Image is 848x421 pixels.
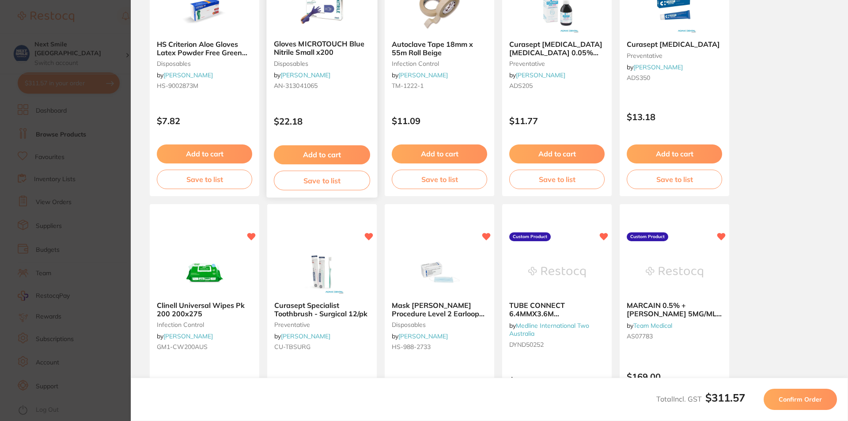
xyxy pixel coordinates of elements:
[157,170,252,189] button: Save to list
[509,322,589,338] span: by
[280,71,330,79] a: [PERSON_NAME]
[157,116,252,126] p: $7.82
[398,332,448,340] a: [PERSON_NAME]
[509,116,605,126] p: $11.77
[627,40,722,48] b: Curasept Chlorhexidine
[392,144,487,163] button: Add to cart
[176,250,233,294] img: Clinell Universal Wipes Pk 200 200x275
[157,71,213,79] span: by
[392,343,487,350] small: HS-988-2733
[274,343,370,350] small: CU-TBSURG
[633,322,672,330] a: Team Medical
[274,171,370,190] button: Save to list
[163,71,213,79] a: [PERSON_NAME]
[274,40,370,57] b: Gloves MICROTOUCH Blue Nitrile Small x200
[627,170,722,189] button: Save to list
[779,395,822,403] span: Confirm Order
[509,341,605,348] small: DYND50252
[627,52,722,59] small: preventative
[627,322,672,330] span: by
[392,301,487,318] b: Mask HENRY SCHEIN Procedure Level 2 Earloop Blue Box 50
[392,321,487,328] small: disposables
[509,376,605,386] p: $44.80
[157,301,252,318] b: Clinell Universal Wipes Pk 200 200x275
[293,250,351,294] img: Curasept Specialist Toothbrush - Surgical 12/pk
[157,144,252,163] button: Add to cart
[274,321,370,328] small: preventative
[646,250,703,294] img: MARCAIN 0.5% +ADREN 5MG/ML SDV 20ML ATP
[627,301,722,318] b: MARCAIN 0.5% +ADREN 5MG/ML SDV 20ML ATP
[157,60,252,67] small: disposables
[274,145,370,164] button: Add to cart
[157,343,252,350] small: GM1-CW200AUS
[281,332,330,340] a: [PERSON_NAME]
[509,232,551,241] label: Custom Product
[398,71,448,79] a: [PERSON_NAME]
[764,389,837,410] button: Confirm Order
[392,116,487,126] p: $11.09
[157,40,252,57] b: HS Criterion Aloe Gloves Latex Powder Free Green Medium x 100
[627,144,722,163] button: Add to cart
[392,377,487,387] p: $6.18
[163,332,213,340] a: [PERSON_NAME]
[392,71,448,79] span: by
[627,372,722,382] p: $169.00
[411,250,468,294] img: Mask HENRY SCHEIN Procedure Level 2 Earloop Blue Box 50
[157,332,213,340] span: by
[627,74,722,81] small: ADS350
[274,377,370,387] p: $65.05
[509,144,605,163] button: Add to cart
[509,82,605,89] small: ADS205
[705,391,745,404] b: $311.57
[627,112,722,122] p: $13.18
[656,394,745,403] span: Total Incl. GST
[509,60,605,67] small: preventative
[157,377,252,387] p: $22.73
[509,71,565,79] span: by
[274,83,370,90] small: AN-313041065
[392,332,448,340] span: by
[627,333,722,340] small: AS07783
[627,232,668,241] label: Custom Product
[392,40,487,57] b: Autoclave Tape 18mm x 55m Roll Beige
[509,322,589,338] a: Medline International Two Australia
[509,170,605,189] button: Save to list
[392,170,487,189] button: Save to list
[274,60,370,67] small: disposables
[509,40,605,57] b: Curasept Chlorhexidine Mouth Rinse 0.05% Fluoride 200ml
[274,71,330,79] span: by
[627,63,683,71] span: by
[516,71,565,79] a: [PERSON_NAME]
[392,60,487,67] small: infection control
[274,301,370,318] b: Curasept Specialist Toothbrush - Surgical 12/pk
[392,82,487,89] small: TM-1222-1
[509,301,605,318] b: TUBE CONNECT 6.4MMX3.6M W/MALE CONNECTOR STERILE
[528,250,586,294] img: TUBE CONNECT 6.4MMX3.6M W/MALE CONNECTOR STERILE
[633,63,683,71] a: [PERSON_NAME]
[274,332,330,340] span: by
[157,82,252,89] small: HS-9002873M
[157,321,252,328] small: infection control
[274,117,370,127] p: $22.18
